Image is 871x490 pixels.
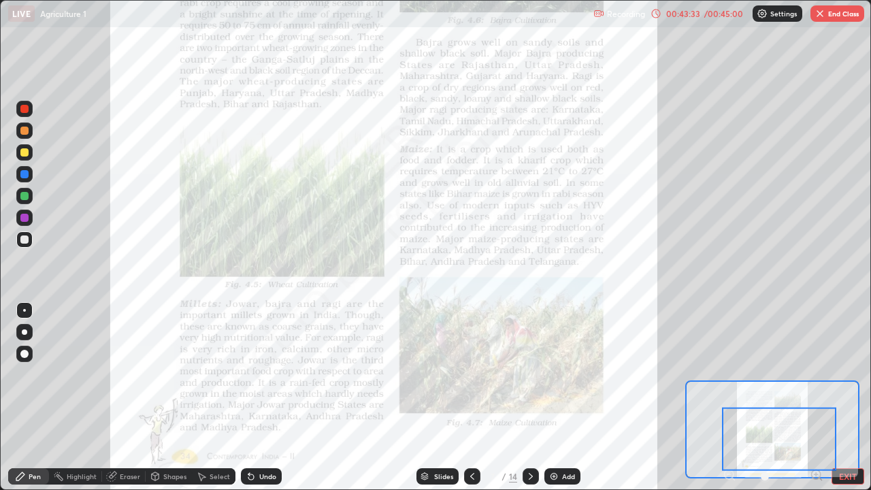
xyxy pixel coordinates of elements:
p: Recording [607,9,645,19]
div: Add [562,473,575,480]
img: recording.375f2c34.svg [593,8,604,19]
div: Undo [259,473,276,480]
p: Agriculture 1 [40,8,86,19]
div: / 00:45:00 [702,10,744,18]
div: 14 [509,470,517,483]
div: Highlight [67,473,97,480]
div: Eraser [120,473,140,480]
div: Shapes [163,473,186,480]
div: / [502,472,506,480]
img: end-class-cross [815,8,825,19]
img: class-settings-icons [757,8,768,19]
div: Select [210,473,230,480]
button: EXIT [832,468,864,485]
p: LIVE [12,8,31,19]
p: Settings [770,10,797,17]
div: 7 [486,472,499,480]
div: Slides [434,473,453,480]
div: Pen [29,473,41,480]
button: End Class [810,5,864,22]
img: add-slide-button [548,471,559,482]
div: 00:43:33 [664,10,702,18]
